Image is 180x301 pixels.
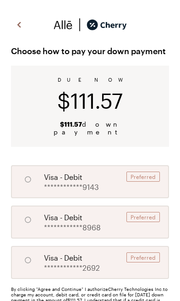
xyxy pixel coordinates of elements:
span: $111.57 [57,88,123,113]
span: visa - debit [44,252,82,263]
img: svg%3e [14,18,25,32]
div: Preferred [126,172,160,182]
div: Preferred [126,212,160,222]
div: Preferred [126,252,160,262]
b: $111.57 [60,120,82,128]
img: svg%3e [54,18,73,32]
span: visa - debit [44,172,82,183]
img: cherry_black_logo-DrOE_MJI.svg [87,18,127,32]
span: Choose how to pay your down payment [11,44,169,58]
span: down payment [22,120,158,136]
span: visa - debit [44,212,82,223]
img: svg%3e [73,18,87,32]
span: DUE NOW [58,77,122,83]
